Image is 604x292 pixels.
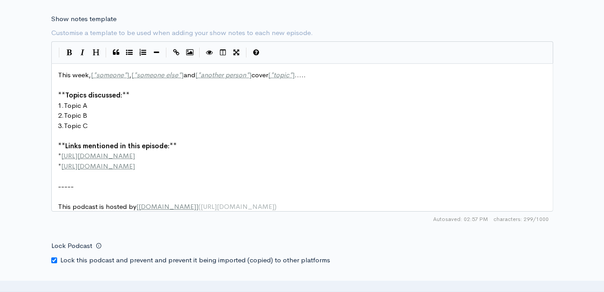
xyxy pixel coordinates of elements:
span: ( [198,202,201,211]
span: ) [274,202,277,211]
button: Toggle Preview [203,46,216,59]
button: Quote [109,46,123,59]
span: topic [273,71,289,79]
span: 1. [58,101,64,110]
label: Lock this podcast and prevent and prevent it being imported (copied) to other platforms [60,255,330,265]
i: | [106,48,107,58]
i: | [166,48,167,58]
span: This podcast is hosted by [58,202,277,211]
span: ] [196,202,198,211]
button: Insert Horizontal Line [150,46,163,59]
span: [URL][DOMAIN_NAME] [61,151,135,160]
button: Generic List [123,46,136,59]
span: [ [268,71,270,79]
span: [ [131,71,134,79]
label: Show notes template [51,14,116,24]
button: Numbered List [136,46,150,59]
span: another person [201,71,246,79]
span: This week, , and cover ..... [58,71,306,79]
span: Topic C [64,121,88,130]
span: [URL][DOMAIN_NAME] [201,202,274,211]
i: | [199,48,200,58]
label: Lock Podcast [51,237,92,255]
span: Topics discussed: [65,91,122,99]
button: Bold [63,46,76,59]
span: 2. [58,111,64,119]
i: | [246,48,247,58]
button: Heading [89,46,103,59]
span: ] [127,71,129,79]
span: ----- [58,182,74,190]
button: Markdown Guide [250,46,263,59]
button: Insert Image [183,46,197,59]
span: someone else [137,71,178,79]
span: [ [91,71,93,79]
button: Create Link [170,46,183,59]
span: ] [249,71,251,79]
i: | [59,48,60,58]
span: ] [292,71,295,79]
button: Italic [76,46,89,59]
span: 3. [58,121,64,130]
span: Customise a template to be used when adding your show notes to each new episode. [51,28,553,38]
span: Autosaved: 02:57 PM [433,215,488,223]
span: ] [181,71,183,79]
span: someone [96,71,124,79]
span: Topic A [64,101,87,110]
span: Topic B [64,111,87,119]
button: Toggle Fullscreen [230,46,243,59]
span: 299/1000 [493,215,549,223]
button: Toggle Side by Side [216,46,230,59]
span: [DOMAIN_NAME] [139,202,196,211]
span: [URL][DOMAIN_NAME] [61,162,135,170]
span: Links mentioned in this episode: [65,142,170,150]
span: [ [136,202,139,211]
span: [ [195,71,197,79]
